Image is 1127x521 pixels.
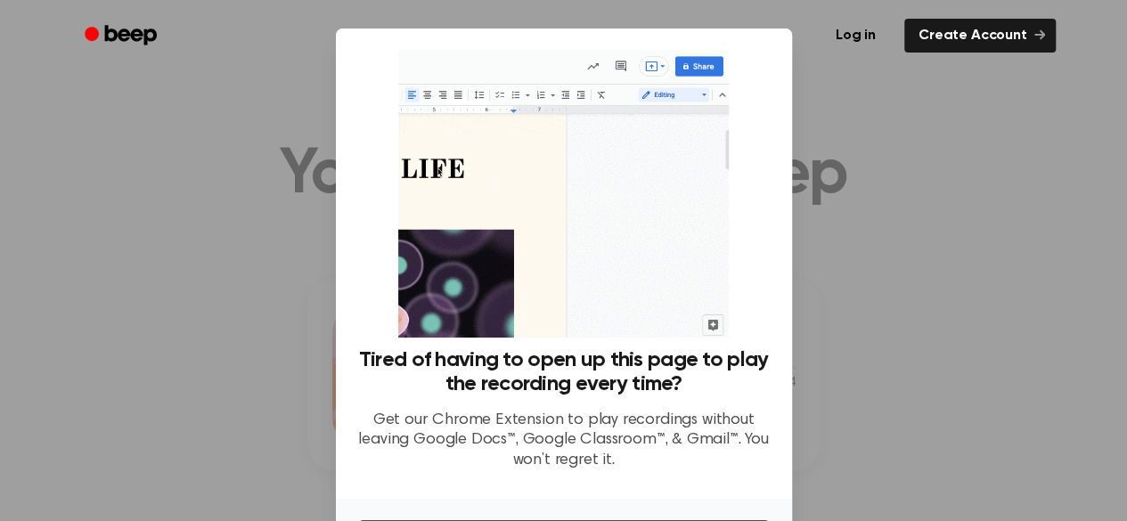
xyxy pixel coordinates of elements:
a: Beep [72,19,173,53]
img: Beep extension in action [398,50,729,338]
a: Log in [818,15,894,56]
h3: Tired of having to open up this page to play the recording every time? [357,348,771,396]
p: Get our Chrome Extension to play recordings without leaving Google Docs™, Google Classroom™, & Gm... [357,411,771,471]
a: Create Account [904,19,1056,53]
